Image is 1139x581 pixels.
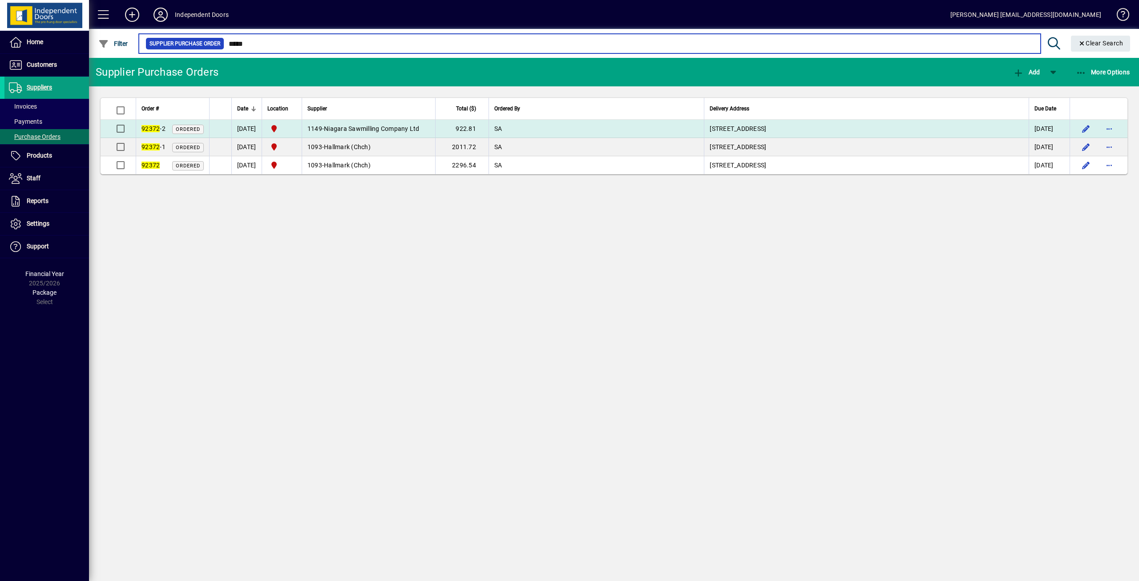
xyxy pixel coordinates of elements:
em: 92372 [141,125,160,132]
span: Ordered By [494,104,520,114]
span: Total ($) [456,104,476,114]
a: Products [4,145,89,167]
span: Hallmark (Chch) [324,143,371,150]
span: More Options [1076,69,1130,76]
span: Christchurch [267,123,296,134]
td: 2296.54 [435,156,489,174]
td: [DATE] [1029,156,1070,174]
button: Edit [1079,122,1093,136]
span: Niagara Sawmilling Company Ltd [324,125,420,132]
span: Settings [27,220,49,227]
a: Invoices [4,99,89,114]
span: Home [27,38,43,45]
a: Staff [4,167,89,190]
a: Settings [4,213,89,235]
span: Invoices [9,103,37,110]
td: - [302,156,435,174]
span: Staff [27,175,40,182]
button: More options [1102,140,1116,154]
span: Christchurch [267,160,296,171]
span: Ordered [176,145,200,150]
span: Filter [98,40,128,47]
span: Products [27,152,52,159]
button: Edit [1079,140,1093,154]
span: Suppliers [27,84,52,91]
span: Customers [27,61,57,68]
div: [PERSON_NAME] [EMAIL_ADDRESS][DOMAIN_NAME] [950,8,1101,22]
button: More options [1102,122,1116,136]
a: Customers [4,54,89,76]
button: More options [1102,158,1116,172]
td: - [302,120,435,138]
button: Edit [1079,158,1093,172]
button: Filter [96,36,130,52]
button: Add [118,7,146,23]
div: Due Date [1034,104,1064,114]
td: [STREET_ADDRESS] [704,120,1029,138]
a: Home [4,31,89,53]
div: Independent Doors [175,8,229,22]
td: [DATE] [231,138,262,156]
span: Ordered [176,163,200,169]
button: Profile [146,7,175,23]
button: More Options [1074,64,1132,80]
span: Financial Year [25,270,64,277]
span: 1093 [307,143,322,150]
td: [DATE] [231,156,262,174]
a: Knowledge Base [1110,2,1128,31]
button: Clear [1071,36,1131,52]
td: [DATE] [231,120,262,138]
span: Order # [141,104,159,114]
td: 2011.72 [435,138,489,156]
em: 92372 [141,143,160,150]
div: Date [237,104,256,114]
span: Payments [9,118,42,125]
span: Clear Search [1078,40,1123,47]
a: Reports [4,190,89,212]
td: [DATE] [1029,120,1070,138]
span: Delivery Address [710,104,749,114]
td: [STREET_ADDRESS] [704,156,1029,174]
a: Purchase Orders [4,129,89,144]
button: Add [1011,64,1042,80]
td: - [302,138,435,156]
em: 92372 [141,162,160,169]
div: Location [267,104,296,114]
span: Christchurch [267,142,296,152]
span: Purchase Orders [9,133,61,140]
a: Payments [4,114,89,129]
span: Add [1013,69,1040,76]
span: -2 [141,125,166,132]
div: Supplier [307,104,430,114]
td: [DATE] [1029,138,1070,156]
span: Due Date [1034,104,1056,114]
span: Supplier Purchase Order [149,39,220,48]
div: Supplier Purchase Orders [96,65,218,79]
div: Order # [141,104,204,114]
div: Total ($) [441,104,484,114]
span: Package [32,289,57,296]
td: 922.81 [435,120,489,138]
span: 1149 [307,125,322,132]
span: SA [494,125,502,132]
span: Support [27,243,49,250]
span: SA [494,162,502,169]
span: Date [237,104,248,114]
span: -1 [141,143,166,150]
span: Hallmark (Chch) [324,162,371,169]
span: 1093 [307,162,322,169]
div: Ordered By [494,104,699,114]
span: Ordered [176,126,200,132]
span: Reports [27,197,48,204]
span: Location [267,104,288,114]
span: Supplier [307,104,327,114]
td: [STREET_ADDRESS] [704,138,1029,156]
a: Support [4,236,89,258]
span: SA [494,143,502,150]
